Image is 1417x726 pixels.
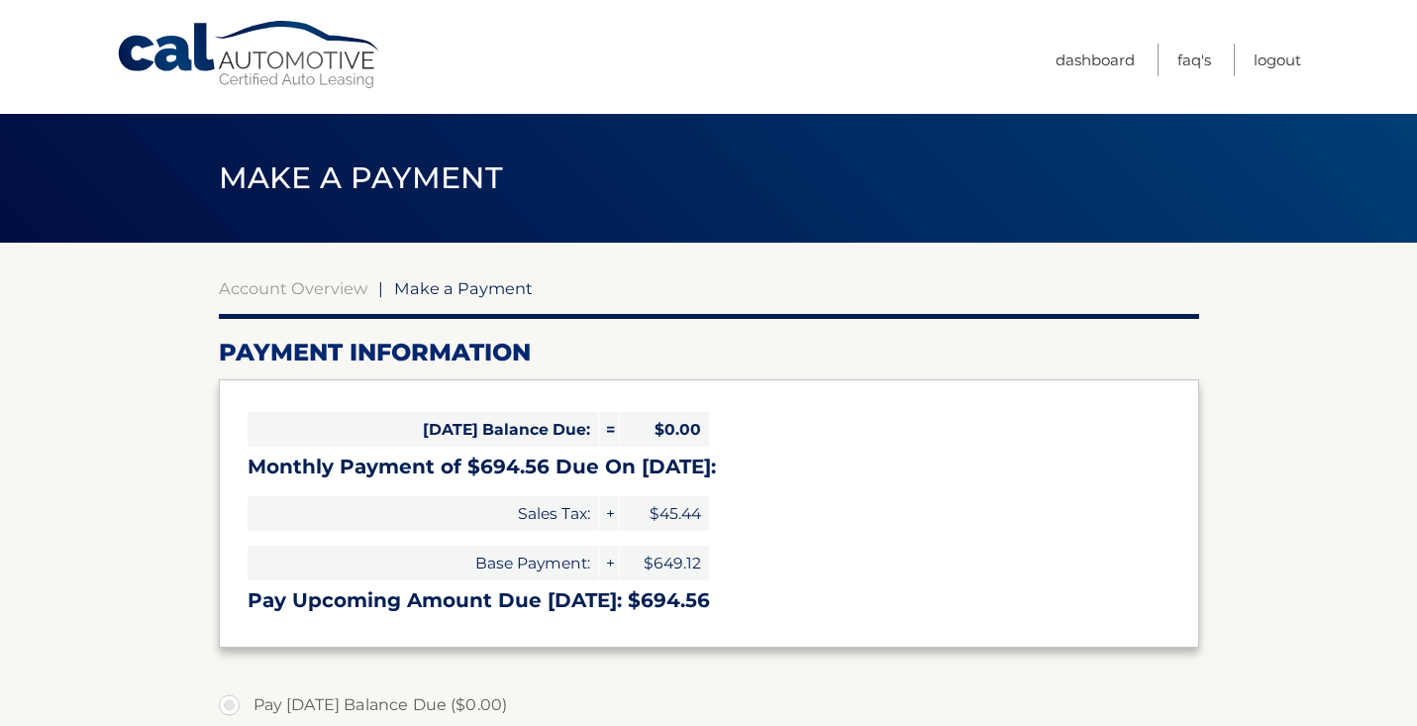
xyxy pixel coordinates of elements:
span: Base Payment: [248,546,598,580]
h3: Monthly Payment of $694.56 Due On [DATE]: [248,455,1170,479]
a: Account Overview [219,278,367,298]
span: Sales Tax: [248,496,598,531]
label: Pay [DATE] Balance Due ($0.00) [219,685,1199,725]
span: $649.12 [620,546,709,580]
span: $45.44 [620,496,709,531]
a: FAQ's [1177,44,1211,76]
a: Cal Automotive [116,20,383,90]
h2: Payment Information [219,338,1199,367]
h3: Pay Upcoming Amount Due [DATE]: $694.56 [248,588,1170,613]
span: $0.00 [620,412,709,447]
a: Logout [1254,44,1301,76]
span: + [599,496,619,531]
span: Make a Payment [219,159,503,196]
span: | [378,278,383,298]
span: Make a Payment [394,278,533,298]
span: [DATE] Balance Due: [248,412,598,447]
span: = [599,412,619,447]
span: + [599,546,619,580]
a: Dashboard [1056,44,1135,76]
